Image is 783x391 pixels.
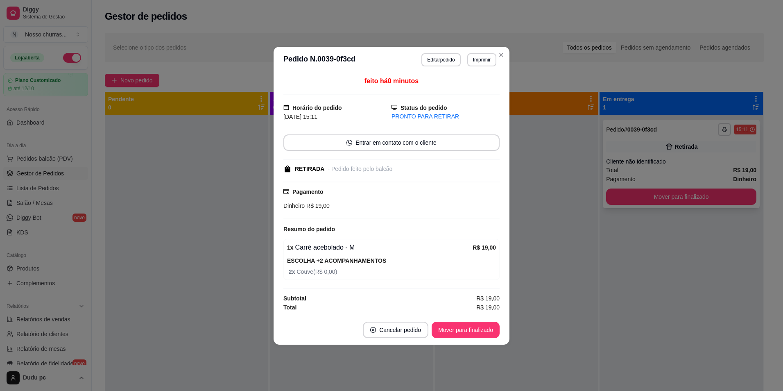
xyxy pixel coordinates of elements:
[391,105,397,110] span: desktop
[495,48,508,61] button: Close
[305,202,330,209] span: R$ 19,00
[287,257,386,264] strong: ESCOLHA +2 ACOMPANHAMENTOS
[476,303,500,312] span: R$ 19,00
[283,53,355,66] h3: Pedido N. 0039-0f3cd
[283,304,296,311] strong: Total
[283,105,289,110] span: calendar
[363,322,428,338] button: close-circleCancelar pedido
[287,244,294,251] strong: 1 x
[364,77,419,84] span: feito há 0 minutos
[328,165,392,173] div: - Pedido feito pelo balcão
[476,294,500,303] span: R$ 19,00
[346,140,352,145] span: whats-app
[432,322,500,338] button: Mover para finalizado
[473,244,496,251] strong: R$ 19,00
[283,295,306,302] strong: Subtotal
[292,105,342,111] strong: Horário do pedido
[370,327,376,333] span: close-circle
[289,268,296,275] strong: 2 x
[287,243,473,252] div: Carré acebolado - M
[401,105,447,111] strong: Status do pedido
[295,165,324,173] div: RETIRADA
[391,112,500,121] div: PRONTO PARA RETIRAR
[283,226,335,232] strong: Resumo do pedido
[421,53,460,66] button: Editarpedido
[283,114,317,120] span: [DATE] 15:11
[283,189,289,194] span: credit-card
[283,202,305,209] span: Dinheiro
[289,267,496,276] span: Couve ( R$ 0,00 )
[467,53,496,66] button: Imprimir
[292,189,323,195] strong: Pagamento
[283,134,500,151] button: whats-appEntrar em contato com o cliente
